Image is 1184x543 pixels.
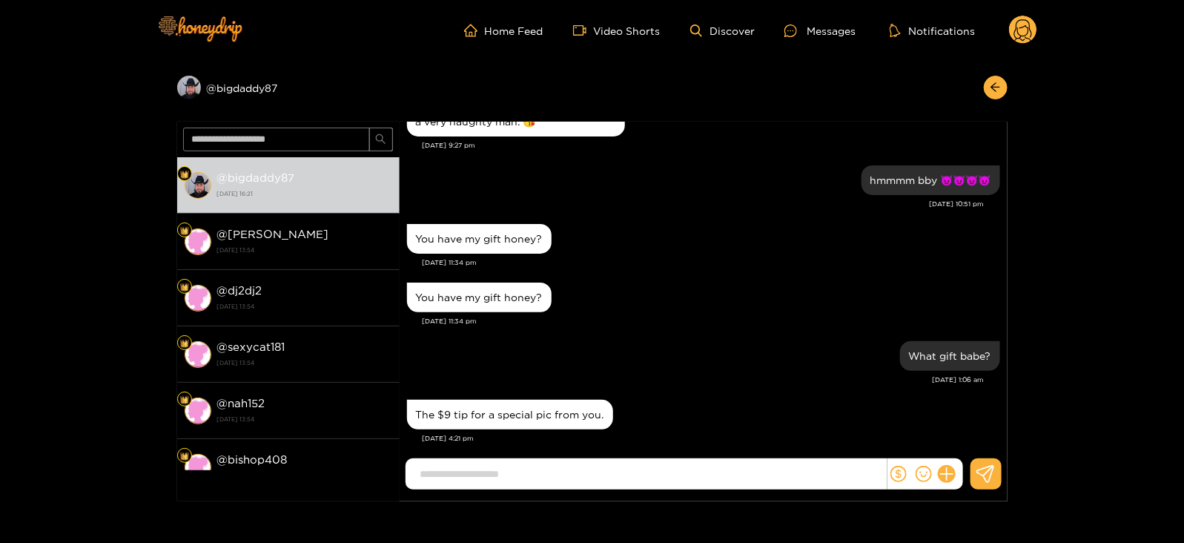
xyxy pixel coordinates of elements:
[690,24,755,37] a: Discover
[217,228,329,240] strong: @ [PERSON_NAME]
[909,350,991,362] div: What gift babe?
[464,24,543,37] a: Home Feed
[990,82,1001,94] span: arrow-left
[916,466,932,482] span: smile
[217,453,288,466] strong: @ bishop408
[900,341,1000,371] div: Sep. 15, 1:06 am
[423,316,1000,326] div: [DATE] 11:34 pm
[217,412,392,426] strong: [DATE] 13:54
[407,375,985,385] div: [DATE] 1:06 am
[416,292,543,303] div: You have my gift honey?
[423,140,1000,151] div: [DATE] 9:27 pm
[180,226,189,235] img: Fan Level
[407,283,552,312] div: Sep. 14, 11:34 pm
[217,284,262,297] strong: @ dj2dj2
[185,172,211,199] img: conversation
[870,174,991,186] div: hmmmm bby 😈😈😈😈
[217,243,392,257] strong: [DATE] 13:54
[375,134,386,146] span: search
[369,128,393,151] button: search
[887,463,910,485] button: dollar
[185,285,211,312] img: conversation
[217,356,392,369] strong: [DATE] 13:54
[217,469,392,482] strong: [DATE] 13:54
[185,228,211,255] img: conversation
[407,199,985,209] div: [DATE] 10:51 pm
[185,341,211,368] img: conversation
[180,170,189,179] img: Fan Level
[217,300,392,313] strong: [DATE] 13:54
[423,433,1000,444] div: [DATE] 4:21 pm
[217,171,295,184] strong: @ bigdaddy87
[464,24,485,37] span: home
[180,339,189,348] img: Fan Level
[784,22,856,39] div: Messages
[984,76,1008,99] button: arrow-left
[407,400,613,430] div: Sep. 15, 4:21 pm
[573,24,661,37] a: Video Shorts
[861,165,1000,195] div: Sep. 14, 10:51 pm
[180,452,189,461] img: Fan Level
[890,466,907,482] span: dollar
[885,23,979,38] button: Notifications
[177,76,400,99] div: @bigdaddy87
[217,187,392,200] strong: [DATE] 16:21
[416,409,604,421] div: The $9 tip for a special pic from you.
[180,283,189,292] img: Fan Level
[185,398,211,424] img: conversation
[185,454,211,481] img: conversation
[217,340,285,353] strong: @ sexycat181
[573,24,594,37] span: video-camera
[180,395,189,404] img: Fan Level
[416,233,543,245] div: You have my gift honey?
[423,257,1000,268] div: [DATE] 11:34 pm
[407,224,552,254] div: Sep. 14, 11:34 pm
[217,397,265,409] strong: @ nah152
